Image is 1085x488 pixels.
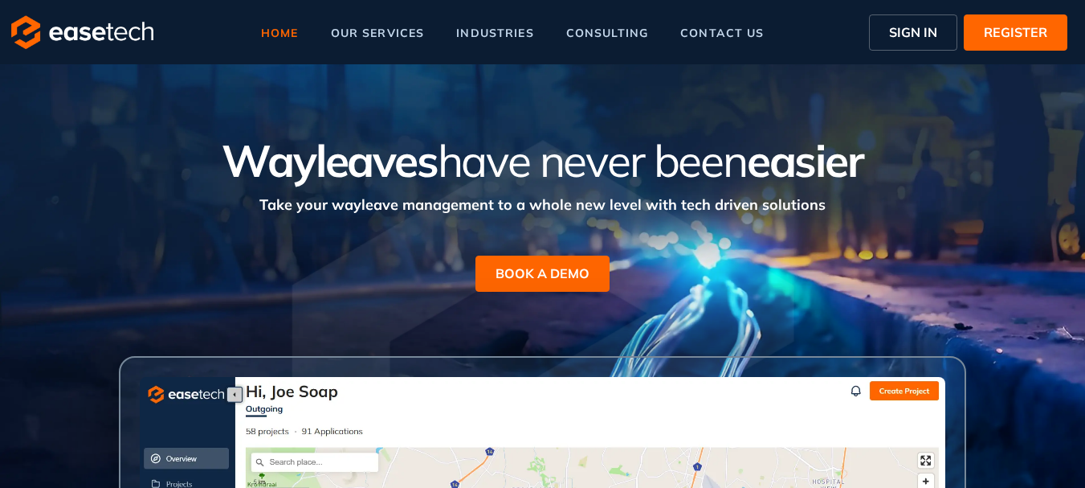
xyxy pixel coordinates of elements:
[496,264,589,283] span: BOOK A DEMO
[869,14,957,51] button: SIGN IN
[222,133,437,188] span: Wayleaves
[475,256,610,292] button: BOOK A DEMO
[566,27,648,39] span: consulting
[984,23,1047,42] span: REGISTER
[438,133,747,188] span: have never been
[456,27,533,39] span: industries
[81,186,1005,215] div: Take your wayleave management to a whole new level with tech driven solutions
[331,27,425,39] span: our services
[889,23,937,42] span: SIGN IN
[11,15,153,49] img: logo
[680,27,764,39] span: contact us
[964,14,1067,51] button: REGISTER
[261,27,299,39] span: home
[747,133,863,188] span: easier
